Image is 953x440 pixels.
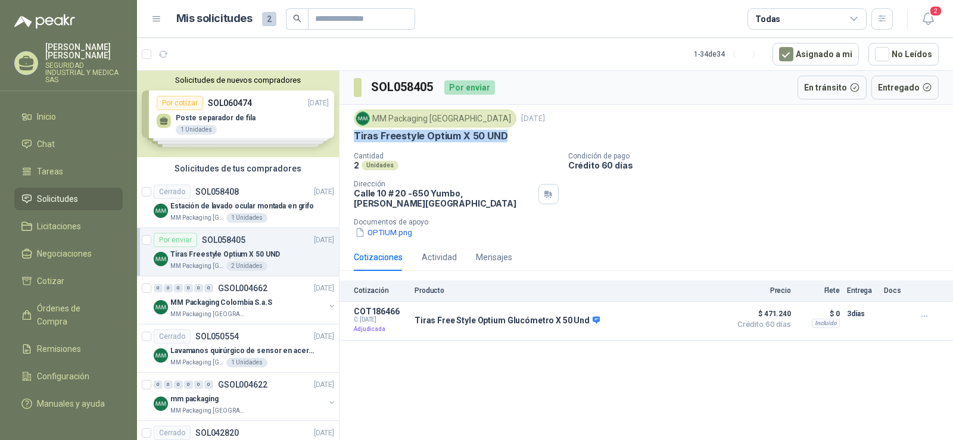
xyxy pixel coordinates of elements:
p: Docs [884,286,908,295]
div: Todas [755,13,780,26]
div: 0 [154,284,163,292]
span: Tareas [37,165,63,178]
p: GSOL004622 [218,380,267,389]
div: 0 [204,284,213,292]
a: Órdenes de Compra [14,297,123,333]
img: Company Logo [154,252,168,266]
p: MM Packaging [GEOGRAPHIC_DATA] [170,310,245,319]
a: Licitaciones [14,215,123,238]
div: Cotizaciones [354,251,403,264]
div: Solicitudes de tus compradores [137,157,339,180]
div: Por enviar [444,80,495,95]
span: Manuales y ayuda [37,397,105,410]
span: Crédito 60 días [731,321,791,328]
button: 2 [917,8,939,30]
p: SOL058405 [202,236,245,244]
h1: Mis solicitudes [176,10,253,27]
div: 0 [174,284,183,292]
p: Tiras Freestyle Optium X 50 UND [354,130,507,142]
p: Documentos de apoyo [354,218,948,226]
p: MM Packaging Colombia S.a.S [170,297,272,308]
div: 0 [164,380,173,389]
span: Órdenes de Compra [37,302,111,328]
p: $ 0 [798,307,840,321]
p: 2 [354,160,359,170]
a: Chat [14,133,123,155]
p: Tiras Free Style Optium Glucómetro X 50 Und [415,316,600,326]
span: C: [DATE] [354,316,407,323]
div: Por enviar [154,233,197,247]
h3: SOL058405 [371,78,435,96]
div: 0 [184,284,193,292]
p: SOL058408 [195,188,239,196]
a: Negociaciones [14,242,123,265]
div: 0 [154,380,163,389]
span: Negociaciones [37,247,92,260]
button: Asignado a mi [773,43,859,65]
p: mm packaging [170,394,219,405]
div: 1 Unidades [226,213,267,223]
p: MM Packaging [GEOGRAPHIC_DATA] [170,213,224,223]
p: [DATE] [314,379,334,391]
p: Crédito 60 días [568,160,948,170]
span: $ 471.240 [731,307,791,321]
div: 0 [204,380,213,389]
div: 0 [194,380,203,389]
a: Inicio [14,105,123,128]
p: Condición de pago [568,152,948,160]
a: Manuales y ayuda [14,392,123,415]
span: Inicio [37,110,56,123]
p: Cotización [354,286,407,295]
p: [DATE] [314,427,334,439]
div: 0 [164,284,173,292]
p: Producto [415,286,724,295]
p: Calle 10 # 20 -650 Yumbo , [PERSON_NAME][GEOGRAPHIC_DATA] [354,188,534,208]
div: 0 [184,380,193,389]
p: Dirección [354,180,534,188]
div: Incluido [812,319,840,328]
span: Licitaciones [37,220,81,233]
span: Chat [37,138,55,151]
p: [PERSON_NAME] [PERSON_NAME] [45,43,123,60]
a: CerradoSOL058408[DATE] Company LogoEstación de lavado ocular montada en grifoMM Packaging [GEOGRA... [137,180,339,228]
p: 3 días [847,307,877,321]
div: MM Packaging [GEOGRAPHIC_DATA] [354,110,516,127]
p: MM Packaging [GEOGRAPHIC_DATA] [170,358,224,367]
div: 1 Unidades [226,358,267,367]
p: Precio [731,286,791,295]
button: OPTIUM.png [354,226,413,239]
span: 2 [929,5,942,17]
p: Estación de lavado ocular montada en grifo [170,201,314,212]
div: Solicitudes de nuevos compradoresPor cotizarSOL060474[DATE] Poste separador de fila1 UnidadesPor ... [137,71,339,157]
p: GSOL004662 [218,284,267,292]
div: 0 [194,284,203,292]
a: Por enviarSOL058405[DATE] Company LogoTiras Freestyle Optium X 50 UNDMM Packaging [GEOGRAPHIC_DAT... [137,228,339,276]
p: SEGURIDAD INDUSTRIAL Y MEDICA SAS [45,62,123,83]
p: MM Packaging [GEOGRAPHIC_DATA] [170,261,224,271]
a: Cotizar [14,270,123,292]
div: Cerrado [154,329,191,344]
a: Configuración [14,365,123,388]
img: Company Logo [154,300,168,314]
p: MM Packaging [GEOGRAPHIC_DATA] [170,406,245,416]
p: [DATE] [314,283,334,294]
p: Tiras Freestyle Optium X 50 UND [170,249,280,260]
p: SOL050554 [195,332,239,341]
p: [DATE] [314,186,334,198]
img: Company Logo [154,397,168,411]
div: 0 [174,380,183,389]
p: [DATE] [314,235,334,246]
a: Tareas [14,160,123,183]
a: CerradoSOL050554[DATE] Company LogoLavamanos quirúrgico de sensor en acero referencia TLS-13MM Pa... [137,324,339,373]
img: Company Logo [154,348,168,363]
p: [DATE] [521,113,545,124]
div: 1 - 34 de 34 [694,45,763,64]
img: Company Logo [154,204,168,218]
span: search [293,14,301,23]
button: Entregado [871,76,939,99]
button: En tránsito [798,76,867,99]
p: COT186466 [354,307,407,316]
div: Cerrado [154,426,191,440]
a: Remisiones [14,338,123,360]
span: Solicitudes [37,192,78,205]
